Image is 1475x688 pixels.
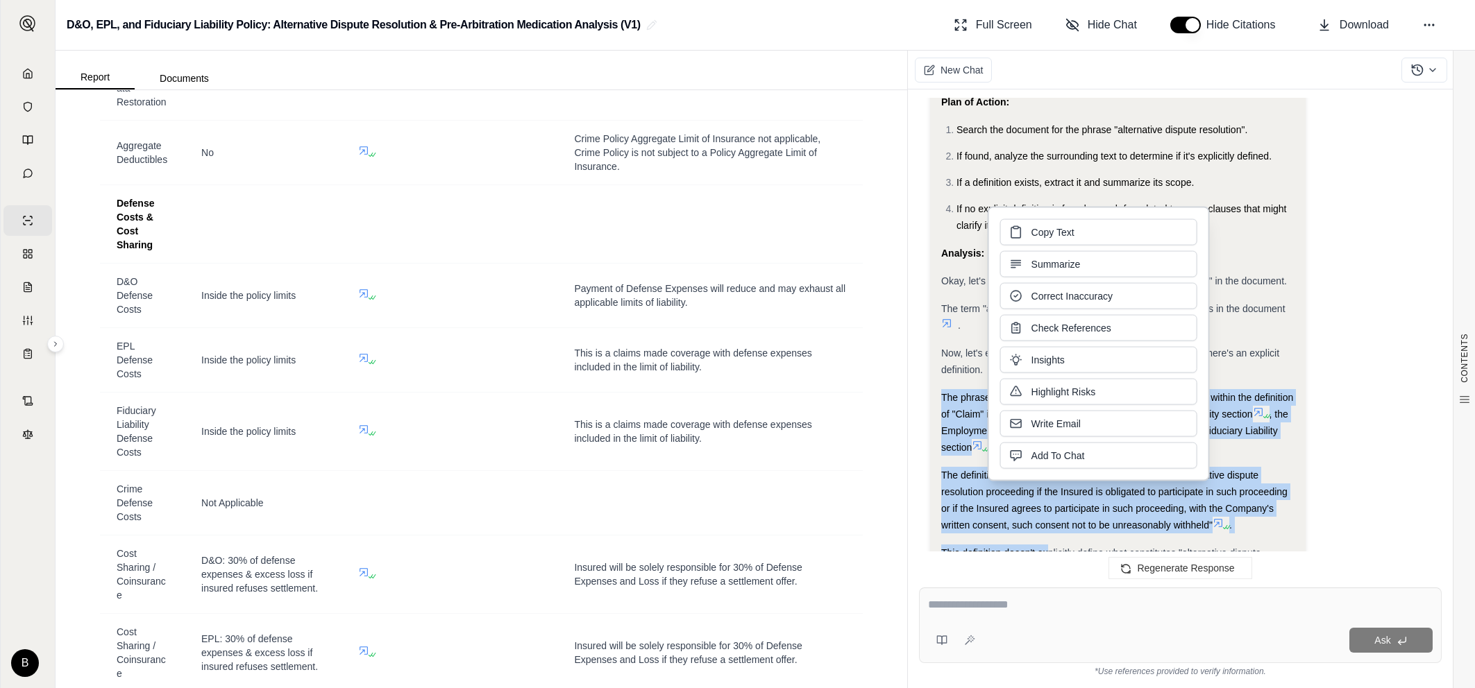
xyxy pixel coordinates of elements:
span: Crime Defense Costs [117,483,153,522]
span: Cost Sharing / Coinsurance [117,548,166,601]
span: Okay, let's start by searching for "alternative dispute resolution" in the document. [941,275,1287,286]
a: Prompt Library [3,125,52,155]
span: , the Employment Practices Liability Coverage section [941,409,1288,436]
span: . [1229,519,1232,531]
a: Chat [3,158,52,189]
div: B [11,649,39,677]
span: Insured will be solely responsible for 30% of Defense Expenses and Loss if they refuse a settleme... [574,562,802,587]
span: D&O Defense Costs [117,276,153,315]
button: Documents [135,67,234,89]
span: D&O: 30% of defense expenses & excess loss if insured refuses settlement. [201,555,318,594]
span: Full Screen [976,17,1032,33]
span: This is a claims made coverage with defense expenses included in the limit of liability. [574,347,811,372]
span: Crime - Computer Program/Data Restoration [117,41,167,108]
span: . [958,320,961,331]
span: New Chat [941,63,983,77]
a: Documents Vault [3,92,52,122]
button: Insights [1000,347,1197,373]
span: Copy Text [1031,225,1074,239]
span: No [201,147,214,158]
a: Legal Search Engine [3,419,52,449]
button: Expand sidebar [14,10,42,37]
span: This definition doesn't explicitly define what constitutes "alternative dispute resolution" itsel... [941,547,1283,608]
button: New Chat [915,58,992,83]
strong: Analysis: [941,248,984,259]
span: The definition includes "arbitration, mediation or similar alternative dispute resolution proceed... [941,470,1288,531]
a: Contract Analysis [3,386,52,416]
span: Hide Citations [1206,17,1284,33]
span: Payment of Defense Expenses will reduce and may exhaust all applicable limits of liability. [574,283,845,308]
span: Regenerate Response [1137,562,1234,574]
span: Aggregate Deductibles [117,140,167,165]
button: Highlight Risks [1000,379,1197,405]
span: Highlight Risks [1031,385,1096,399]
span: Crime Policy Aggregate Limit of Insurance not applicable, Crime Policy is not subject to a Policy... [574,133,820,172]
button: Full Screen [948,11,1038,39]
span: Cost Sharing / Coinsurance [117,626,166,679]
span: Download [1340,17,1389,33]
span: Fiduciary Liability Defense Costs [117,405,156,458]
span: Defense Costs & Cost Sharing [117,198,154,250]
span: EPL: 30% of defense expenses & excess loss if insured refuses settlement. [201,633,318,672]
h2: D&O, EPL, and Fiduciary Liability Policy: Alternative Dispute Resolution & Pre-Arbitration Medica... [67,12,641,37]
span: Write Email [1031,417,1081,431]
span: Inside the policy limits [201,290,296,301]
button: Expand sidebar [47,336,64,352]
a: Coverage Table [3,338,52,369]
span: If a definition exists, extract it and summarize its scope. [956,177,1194,188]
strong: Plan of Action: [941,96,1009,108]
span: Check References [1031,321,1111,335]
span: The term "alternative dispute resolution" appears multiple times in the document [941,303,1286,314]
button: Hide Chat [1060,11,1143,39]
a: Policy Comparisons [3,239,52,269]
button: Regenerate Response [1109,557,1251,579]
span: This is a claims made coverage with defense expenses included in the limit of liability. [574,419,811,444]
span: and the Fiduciary Liability section [941,425,1278,453]
span: Not Applicable [201,497,264,508]
button: Add To Chat [1000,442,1197,469]
button: Ask [1349,628,1433,653]
span: Insights [1031,353,1065,367]
span: The phrase "alternative dispute resolution proceeding" is used within the definition of "Claim" i... [941,392,1293,420]
a: Home [3,58,52,89]
span: Ask [1374,635,1390,646]
span: Hide Chat [1088,17,1137,33]
a: Claim Coverage [3,272,52,302]
button: Download [1312,11,1394,39]
span: Inside the policy limits [201,426,296,437]
span: Search the document for the phrase "alternative dispute resolution". [956,124,1247,135]
a: Custom Report [3,305,52,336]
span: If found, analyze the surrounding text to determine if it's explicitly defined. [956,150,1272,162]
button: Report [56,66,135,89]
button: Copy Text [1000,219,1197,246]
span: EPL Defense Costs [117,341,153,379]
button: Write Email [1000,411,1197,437]
span: Summarize [1031,257,1081,271]
div: *Use references provided to verify information. [919,663,1442,677]
span: CONTENTS [1459,334,1470,383]
button: Check References [1000,315,1197,341]
button: Correct Inaccuracy [1000,283,1197,309]
span: Inside the policy limits [201,354,296,365]
span: Add To Chat [1031,449,1085,463]
a: Single Policy [3,205,52,236]
span: If no explicit definition is found, search for related terms or clauses that might clarify its me... [956,203,1286,231]
span: Now, let's examine the context of these occurrences to see if there's an explicit definition. [941,347,1279,375]
button: Summarize [1000,251,1197,277]
span: Insured will be solely responsible for 30% of Defense Expenses and Loss if they refuse a settleme... [574,640,802,665]
img: Expand sidebar [19,15,36,32]
span: Correct Inaccuracy [1031,289,1113,303]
